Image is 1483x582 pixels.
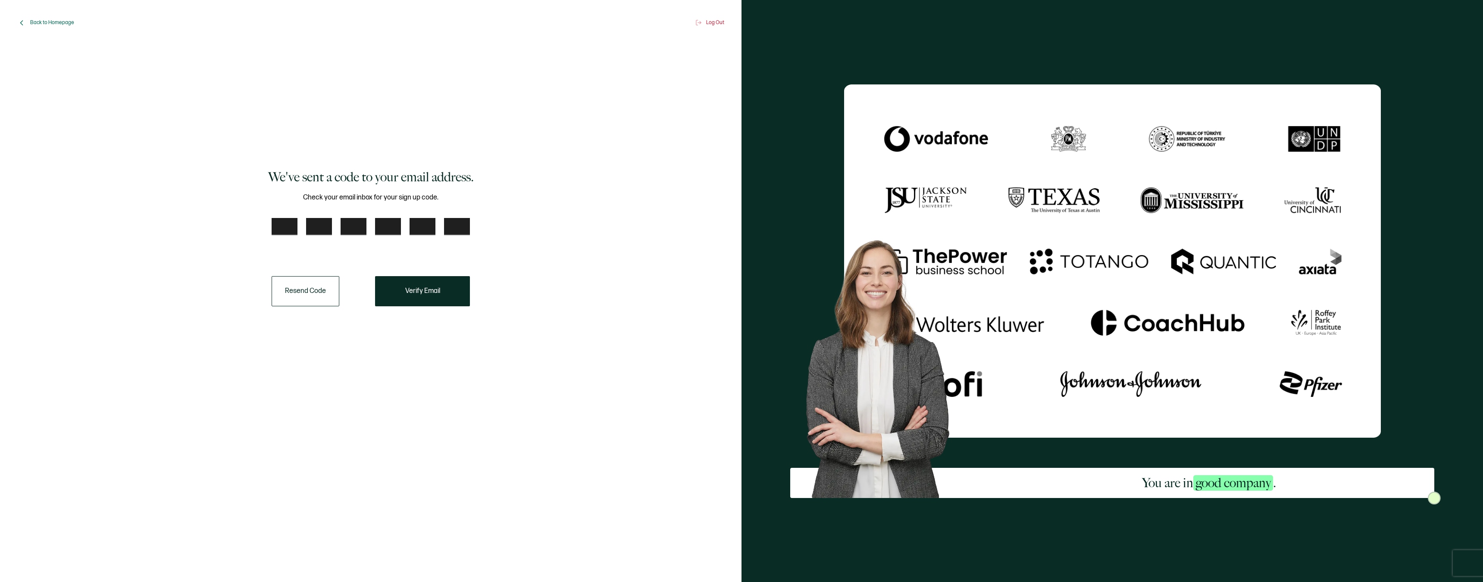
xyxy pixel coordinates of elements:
[303,192,438,203] span: Check your email inbox for your sign up code.
[268,168,474,186] h1: We've sent a code to your email address.
[1428,492,1441,504] img: Sertifier Signup
[706,19,724,26] span: Log Out
[30,19,74,26] span: Back to Homepage
[1193,475,1273,491] span: good company
[844,84,1381,438] img: Sertifier We've sent a code to your email address.
[375,276,470,306] button: Verify Email
[1142,474,1276,492] h2: You are in .
[790,227,983,498] img: Sertifier Signup - You are in <span class="strong-h">good company</span>. Hero
[405,288,440,295] span: Verify Email
[272,276,339,306] button: Resend Code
